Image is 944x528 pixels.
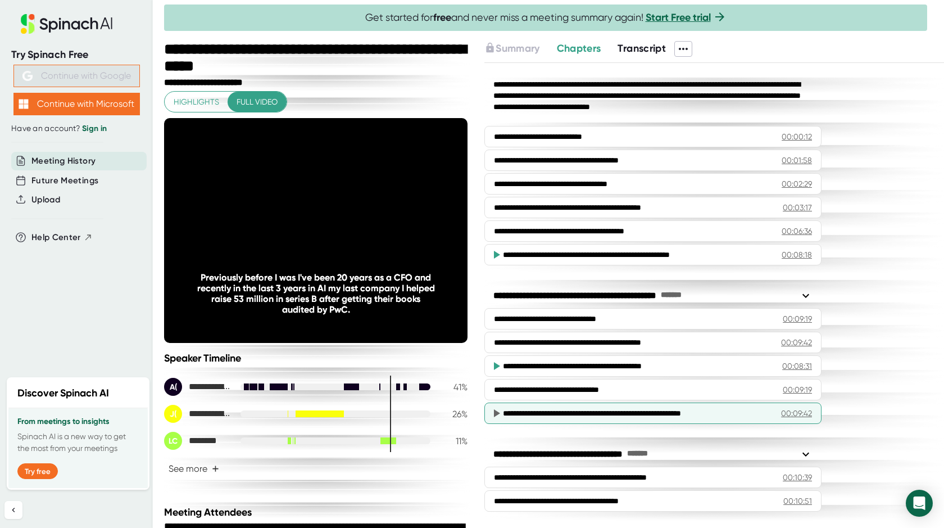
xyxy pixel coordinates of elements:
[783,495,812,507] div: 00:10:51
[484,41,539,56] button: Summary
[31,231,93,244] button: Help Center
[164,506,470,518] div: Meeting Attendees
[439,409,468,419] div: 26 %
[31,193,60,206] button: Upload
[782,360,812,372] div: 00:08:31
[228,92,287,112] button: Full video
[781,337,812,348] div: 00:09:42
[11,48,142,61] div: Try Spinach Free
[194,272,437,315] div: Previously before I was I've been 20 years as a CFO and recently in the last 3 years in AI my las...
[783,202,812,213] div: 00:03:17
[433,11,451,24] b: free
[782,155,812,166] div: 00:01:58
[164,352,468,364] div: Speaker Timeline
[783,313,812,324] div: 00:09:19
[13,93,140,115] button: Continue with Microsoft
[164,378,182,396] div: A(
[164,432,182,450] div: LC
[17,463,58,479] button: Try free
[174,95,219,109] span: Highlights
[164,378,232,396] div: Atandra Burman (rce.ai)
[237,95,278,109] span: Full video
[906,490,933,517] div: Open Intercom Messenger
[646,11,711,24] a: Start Free trial
[782,225,812,237] div: 00:06:36
[13,65,140,87] button: Continue with Google
[782,178,812,189] div: 00:02:29
[17,431,139,454] p: Spinach AI is a new way to get the most from your meetings
[781,408,812,419] div: 00:09:42
[557,41,601,56] button: Chapters
[17,417,139,426] h3: From meetings to insights
[164,432,232,450] div: Lin Chan
[31,155,96,168] button: Meeting History
[17,386,109,401] h2: Discover Spinach AI
[557,42,601,55] span: Chapters
[22,71,33,81] img: Aehbyd4JwY73AAAAAElFTkSuQmCC
[165,92,228,112] button: Highlights
[365,11,727,24] span: Get started for and never miss a meeting summary again!
[484,41,556,57] div: Upgrade to access
[439,382,468,392] div: 41 %
[212,464,219,473] span: +
[783,384,812,395] div: 00:09:19
[782,249,812,260] div: 00:08:18
[164,405,182,423] div: J(
[164,459,224,479] button: See more+
[11,124,142,134] div: Have an account?
[783,472,812,483] div: 00:10:39
[618,42,666,55] span: Transcript
[31,231,81,244] span: Help Center
[782,131,812,142] div: 00:00:12
[31,174,98,187] button: Future Meetings
[496,42,539,55] span: Summary
[164,405,232,423] div: Jitto Titus (rce.ai)
[618,41,666,56] button: Transcript
[82,124,107,133] a: Sign in
[4,501,22,519] button: Collapse sidebar
[439,436,468,446] div: 11 %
